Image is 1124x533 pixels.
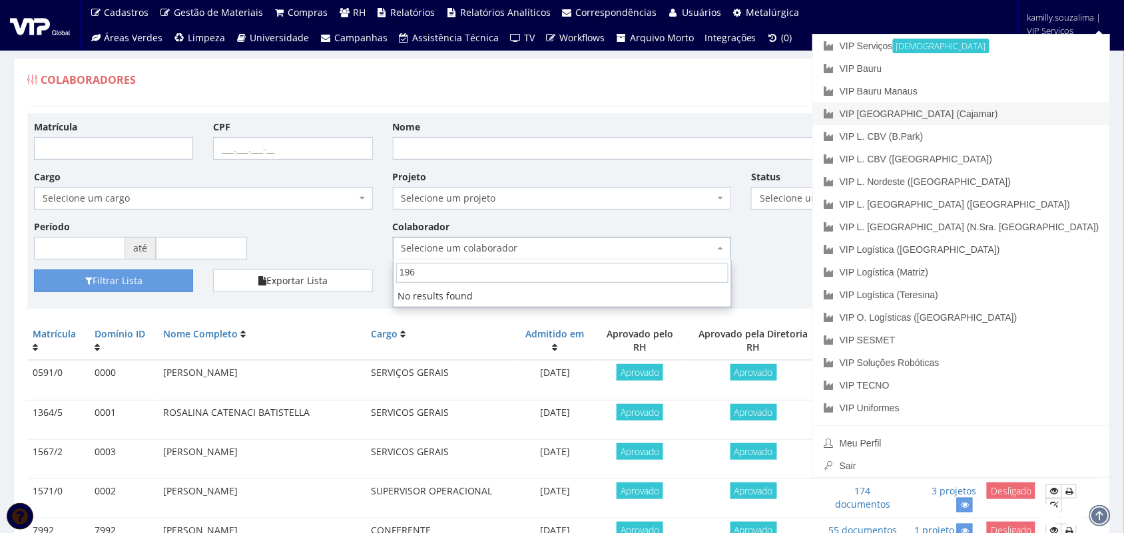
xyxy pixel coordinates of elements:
[460,6,551,19] span: Relatórios Analíticos
[813,148,1110,170] a: VIP L. CBV ([GEOGRAPHIC_DATA])
[576,6,657,19] span: Correspondências
[34,120,77,134] label: Matrícula
[393,237,732,260] span: Selecione um colaborador
[391,6,435,19] span: Relatórios
[813,261,1110,283] a: VIP Logística (Matriz)
[813,283,1110,306] a: VIP Logística (Teresina)
[158,360,366,400] td: [PERSON_NAME]
[782,31,792,44] span: (0)
[751,187,910,210] span: Selecione um status
[813,432,1110,454] a: Meu Perfil
[334,31,388,44] span: Campanhas
[188,31,225,44] span: Limpeza
[560,31,605,44] span: Workflows
[85,25,168,51] a: Áreas Verdes
[366,400,517,439] td: SERVICOS GERAIS
[630,31,694,44] span: Arquivo Morto
[393,25,505,51] a: Assistência Técnica
[158,400,366,439] td: ROSALINA CATENACI BATISTELLA
[27,478,89,518] td: 1571/0
[611,25,700,51] a: Arquivo Morto
[762,25,798,51] a: (0)
[34,187,373,210] span: Selecione um cargo
[213,137,372,160] input: ___.___.___-__
[105,31,163,44] span: Áreas Verdes
[813,125,1110,148] a: VIP L. CBV (B.Park)
[366,439,517,478] td: SERVICOS GERAIS
[517,478,593,518] td: [DATE]
[526,327,585,340] a: Admitido em
[517,360,593,400] td: [DATE]
[540,25,611,51] a: Workflows
[760,192,894,205] span: Selecione um status
[89,400,158,439] td: 0001
[402,192,715,205] span: Selecione um projeto
[89,478,158,518] td: 0002
[174,6,263,19] span: Gestão de Materiais
[730,443,777,460] span: Aprovado
[617,482,663,499] span: Aprovado
[393,170,427,184] label: Projeto
[813,454,1110,477] a: Sair
[89,439,158,478] td: 0003
[34,220,70,234] label: Período
[168,25,231,51] a: Limpeza
[125,237,156,260] span: até
[89,360,158,400] td: 0000
[813,351,1110,374] a: VIP Soluções Robóticas
[813,80,1110,102] a: VIP Bauru Manaus
[250,31,310,44] span: Universidade
[730,482,777,499] span: Aprovado
[813,170,1110,193] a: VIP L. Nordeste ([GEOGRAPHIC_DATA])
[413,31,499,44] span: Assistência Técnica
[813,216,1110,238] a: VIP L. [GEOGRAPHIC_DATA] (N.Sra. [GEOGRAPHIC_DATA])
[524,31,535,44] span: TV
[730,364,777,381] span: Aprovado
[835,484,890,510] a: 174 documentos
[394,285,731,307] li: No results found
[730,404,777,421] span: Aprovado
[27,400,89,439] td: 1364/5
[366,478,517,518] td: SUPERVISOR OPERACIONAL
[158,439,366,478] td: [PERSON_NAME]
[617,364,663,381] span: Aprovado
[813,193,1110,216] a: VIP L. [GEOGRAPHIC_DATA] ([GEOGRAPHIC_DATA])
[813,397,1110,419] a: VIP Uniformes
[366,360,517,400] td: SERVIÇOS GERAIS
[41,73,136,87] span: Colaboradores
[699,25,762,51] a: Integrações
[402,242,715,255] span: Selecione um colaborador
[353,6,366,19] span: RH
[43,192,356,205] span: Selecione um cargo
[813,374,1110,397] a: VIP TECNO
[213,120,230,134] label: CPF
[315,25,394,51] a: Campanhas
[932,484,976,497] a: 3 projetos
[813,57,1110,80] a: VIP Bauru
[682,6,721,19] span: Usuários
[687,322,821,360] th: Aprovado pela Diretoria RH
[517,400,593,439] td: [DATE]
[105,6,149,19] span: Cadastros
[813,238,1110,261] a: VIP Logística ([GEOGRAPHIC_DATA])
[27,360,89,400] td: 0591/0
[213,269,372,292] button: Exportar Lista
[617,443,663,460] span: Aprovado
[393,187,732,210] span: Selecione um projeto
[230,25,315,51] a: Universidade
[95,327,145,340] a: Domínio ID
[746,6,800,19] span: Metalúrgica
[751,170,780,184] label: Status
[813,306,1110,329] a: VIP O. Logísticas ([GEOGRAPHIC_DATA])
[1027,11,1107,37] span: kamilly.souzalima | VIP Serviços
[27,439,89,478] td: 1567/2
[813,35,1110,57] a: VIP Serviços[DEMOGRAPHIC_DATA]
[10,15,70,35] img: logo
[617,404,663,421] span: Aprovado
[158,478,366,518] td: [PERSON_NAME]
[704,31,756,44] span: Integrações
[505,25,541,51] a: TV
[288,6,328,19] span: Compras
[893,39,989,53] small: [DEMOGRAPHIC_DATA]
[163,327,238,340] a: Nome Completo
